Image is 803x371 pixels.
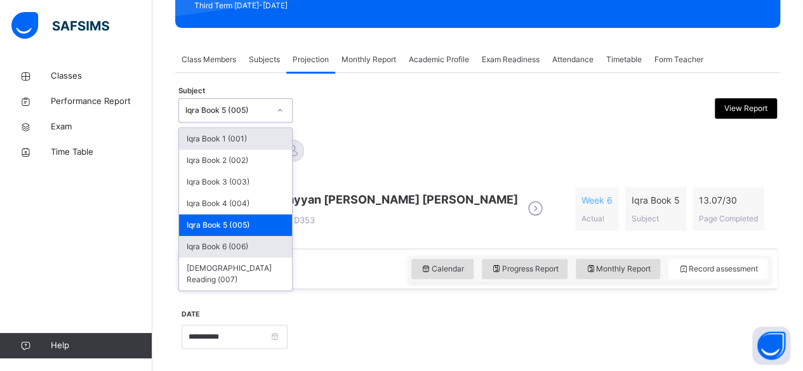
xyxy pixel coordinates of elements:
span: Timetable [606,54,642,65]
div: Iqra Book 3 (003) [179,171,292,193]
span: Attendance [552,54,594,65]
span: Projection [293,54,329,65]
span: 13.07 / 30 [699,193,758,207]
div: [DEMOGRAPHIC_DATA] Reading (007) [179,257,292,290]
span: Exam Readiness [482,54,540,65]
span: Rayyan [PERSON_NAME] [PERSON_NAME] [280,191,518,208]
span: Actual [581,214,604,223]
label: Date [182,309,200,320]
span: D353 [280,215,315,225]
span: Time Table [51,146,152,159]
span: Exam [51,120,152,133]
span: Subject [178,86,205,96]
span: Performance Report [51,95,152,108]
div: Iqra Book 4 (004) [179,193,292,214]
span: Monthly Report [342,54,396,65]
span: Iqra Book 5 [632,193,680,207]
div: Iqra Book 5 (005) [179,214,292,236]
span: Academic Profile [409,54,469,65]
span: Progress Report [491,263,559,275]
div: Iqra Book 1 (001) [179,128,292,150]
span: Classes [51,70,152,82]
span: Class Members [182,54,236,65]
span: Calendar [421,263,464,275]
span: Help [51,339,152,352]
span: Subject [632,214,659,223]
div: Iqra Book 5 (005) [185,105,269,116]
img: safsims [11,12,109,39]
span: Monthly Report [585,263,651,275]
div: Iqra Book 2 (002) [179,150,292,171]
div: Iqra Book 6 (006) [179,236,292,257]
span: Page Completed [699,214,758,223]
button: Open asap [752,327,790,365]
span: Subjects [249,54,280,65]
span: Week 6 [581,193,613,207]
span: View Report [724,103,767,114]
span: Record assessment [678,263,758,275]
span: Form Teacher [654,54,703,65]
